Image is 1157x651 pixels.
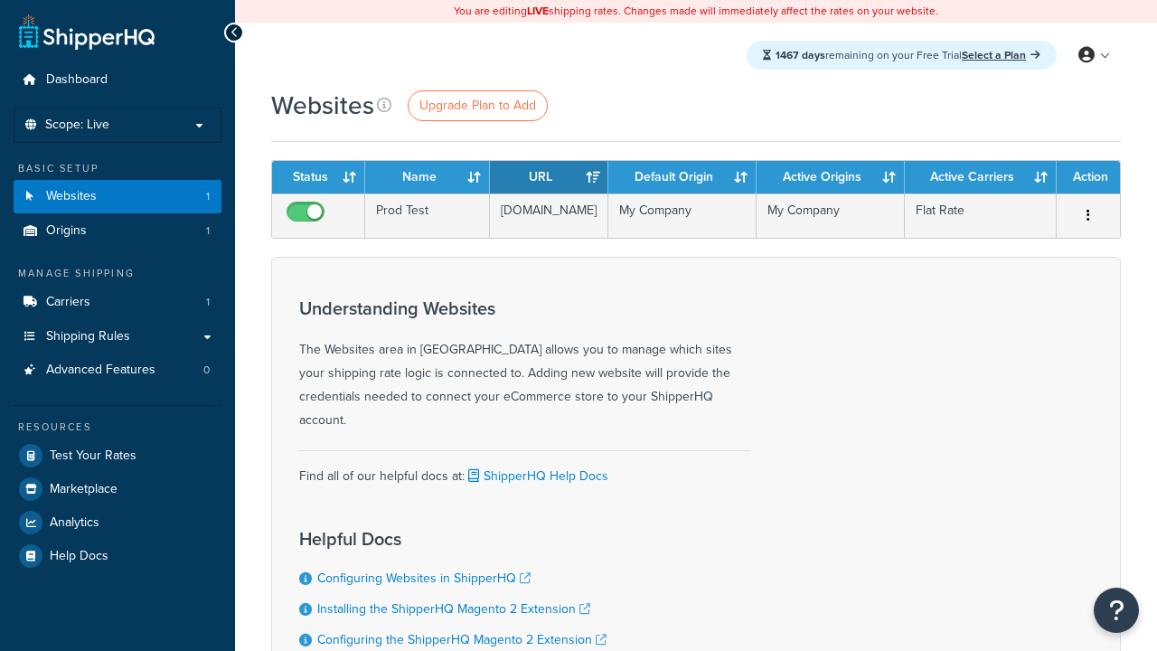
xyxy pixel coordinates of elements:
[14,354,221,387] li: Advanced Features
[45,118,109,133] span: Scope: Live
[299,298,751,432] div: The Websites area in [GEOGRAPHIC_DATA] allows you to manage which sites your shipping rate logic ...
[206,295,210,310] span: 1
[19,14,155,50] a: ShipperHQ Home
[46,72,108,88] span: Dashboard
[962,47,1040,63] a: Select a Plan
[14,63,221,97] a: Dashboard
[1057,161,1120,193] th: Action
[905,193,1057,238] td: Flat Rate
[14,439,221,472] a: Test Your Rates
[206,223,210,239] span: 1
[299,450,751,488] div: Find all of our helpful docs at:
[14,161,221,176] div: Basic Setup
[14,506,221,539] a: Analytics
[14,286,221,319] a: Carriers 1
[365,193,490,238] td: Prod Test
[14,354,221,387] a: Advanced Features 0
[46,295,90,310] span: Carriers
[46,189,97,204] span: Websites
[465,467,608,486] a: ShipperHQ Help Docs
[776,47,825,63] strong: 1467 days
[490,161,608,193] th: URL: activate to sort column ascending
[14,473,221,505] a: Marketplace
[14,214,221,248] li: Origins
[317,630,607,649] a: Configuring the ShipperHQ Magento 2 Extension
[206,189,210,204] span: 1
[905,161,1057,193] th: Active Carriers: activate to sort column ascending
[408,90,548,121] a: Upgrade Plan to Add
[757,193,905,238] td: My Company
[317,569,531,588] a: Configuring Websites in ShipperHQ
[419,96,536,115] span: Upgrade Plan to Add
[50,482,118,497] span: Marketplace
[50,448,136,464] span: Test Your Rates
[14,540,221,572] a: Help Docs
[14,420,221,435] div: Resources
[272,161,365,193] th: Status: activate to sort column ascending
[757,161,905,193] th: Active Origins: activate to sort column ascending
[527,3,549,19] b: LIVE
[14,286,221,319] li: Carriers
[299,529,625,549] h3: Helpful Docs
[14,214,221,248] a: Origins 1
[203,363,210,378] span: 0
[14,266,221,281] div: Manage Shipping
[14,320,221,354] a: Shipping Rules
[46,223,87,239] span: Origins
[299,298,751,318] h3: Understanding Websites
[490,193,608,238] td: [DOMAIN_NAME]
[50,549,108,564] span: Help Docs
[50,515,99,531] span: Analytics
[46,329,130,344] span: Shipping Rules
[317,599,590,618] a: Installing the ShipperHQ Magento 2 Extension
[747,41,1057,70] div: remaining on your Free Trial
[14,180,221,213] a: Websites 1
[14,180,221,213] li: Websites
[608,193,757,238] td: My Company
[365,161,490,193] th: Name: activate to sort column ascending
[1094,588,1139,633] button: Open Resource Center
[608,161,757,193] th: Default Origin: activate to sort column ascending
[271,88,374,123] h1: Websites
[46,363,155,378] span: Advanced Features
